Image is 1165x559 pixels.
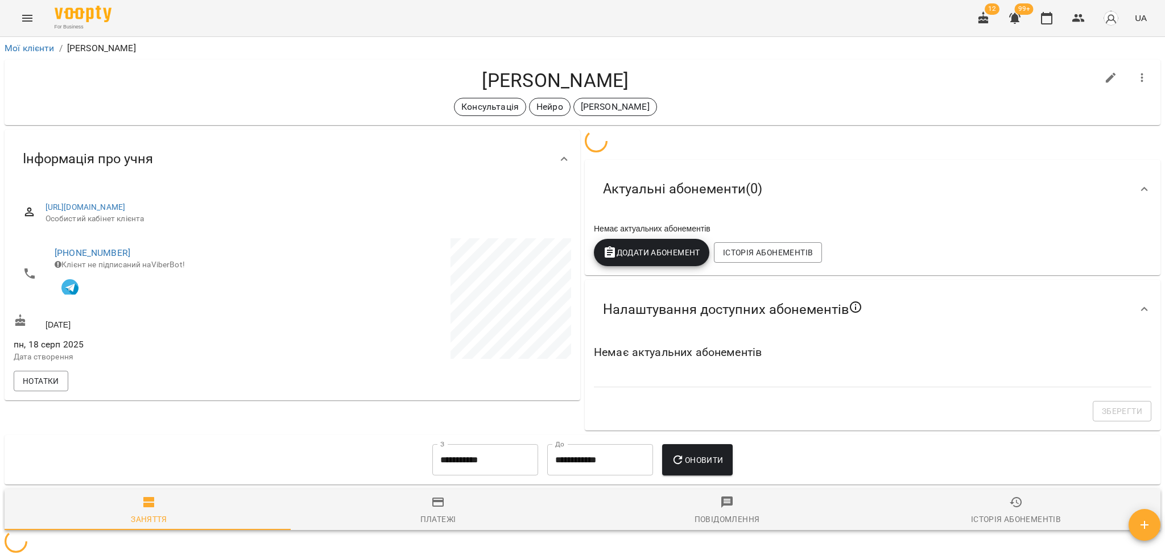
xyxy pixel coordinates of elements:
[662,444,732,476] button: Оновити
[5,130,580,188] div: Інформація про учня
[536,100,563,114] p: Нейро
[23,374,59,388] span: Нотатки
[46,202,126,212] a: [URL][DOMAIN_NAME]
[23,150,153,168] span: Інформація про учня
[695,512,760,526] div: Повідомлення
[581,100,650,114] p: [PERSON_NAME]
[14,5,41,32] button: Menu
[585,160,1160,218] div: Актуальні абонементи(0)
[849,300,862,314] svg: Якщо не обрано жодного, клієнт зможе побачити всі публічні абонементи
[603,300,862,318] span: Налаштування доступних абонементів
[55,271,85,301] button: Клієнт підписаний на VooptyBot
[55,23,111,31] span: For Business
[461,100,519,114] p: Консультація
[1135,12,1147,24] span: UA
[5,42,1160,55] nav: breadcrumb
[594,239,709,266] button: Додати Абонемент
[723,246,813,259] span: Історія абонементів
[971,512,1061,526] div: Історія абонементів
[5,43,55,53] a: Мої клієнти
[603,180,762,198] span: Актуальні абонементи ( 0 )
[1130,7,1151,28] button: UA
[585,280,1160,339] div: Налаштування доступних абонементів
[67,42,136,55] p: [PERSON_NAME]
[603,246,700,259] span: Додати Абонемент
[14,69,1097,92] h4: [PERSON_NAME]
[59,42,63,55] li: /
[671,453,723,467] span: Оновити
[61,279,79,296] img: Telegram
[55,6,111,22] img: Voopty Logo
[14,371,68,391] button: Нотатки
[985,3,999,15] span: 12
[1015,3,1034,15] span: 99+
[11,312,292,333] div: [DATE]
[55,260,185,269] span: Клієнт не підписаний на ViberBot!
[454,98,526,116] div: Консультація
[529,98,571,116] div: Нейро
[131,512,167,526] div: Заняття
[14,351,290,363] p: Дата створення
[573,98,657,116] div: [PERSON_NAME]
[46,213,562,225] span: Особистий кабінет клієнта
[594,343,1151,361] h6: Немає актуальних абонементів
[14,338,290,351] span: пн, 18 серп 2025
[1103,10,1119,26] img: avatar_s.png
[714,242,822,263] button: Історія абонементів
[592,221,1154,237] div: Немає актуальних абонементів
[55,247,130,258] a: [PHONE_NUMBER]
[420,512,456,526] div: Платежі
